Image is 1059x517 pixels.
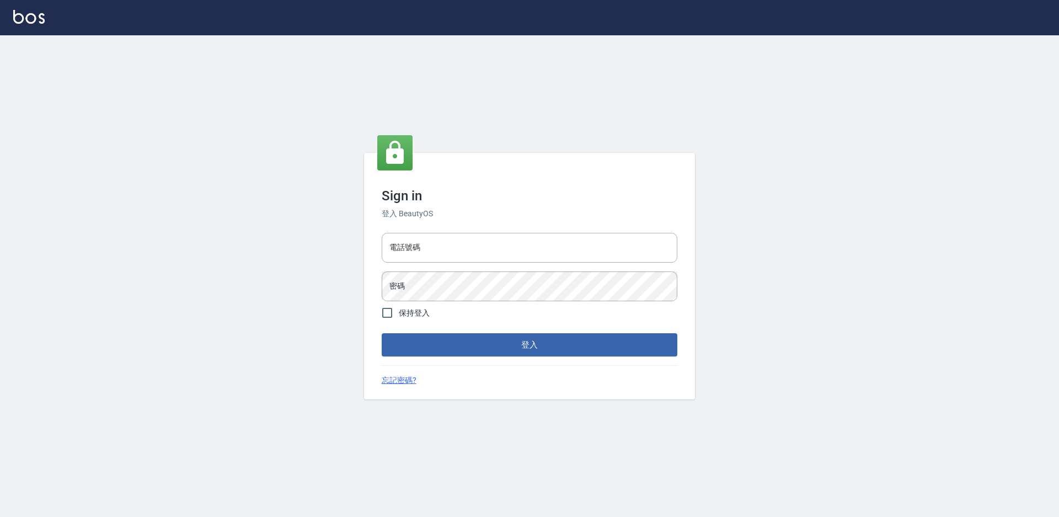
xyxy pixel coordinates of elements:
h3: Sign in [382,188,677,204]
img: Logo [13,10,45,24]
a: 忘記密碼? [382,375,416,386]
button: 登入 [382,333,677,356]
span: 保持登入 [399,307,430,319]
h6: 登入 BeautyOS [382,208,677,220]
